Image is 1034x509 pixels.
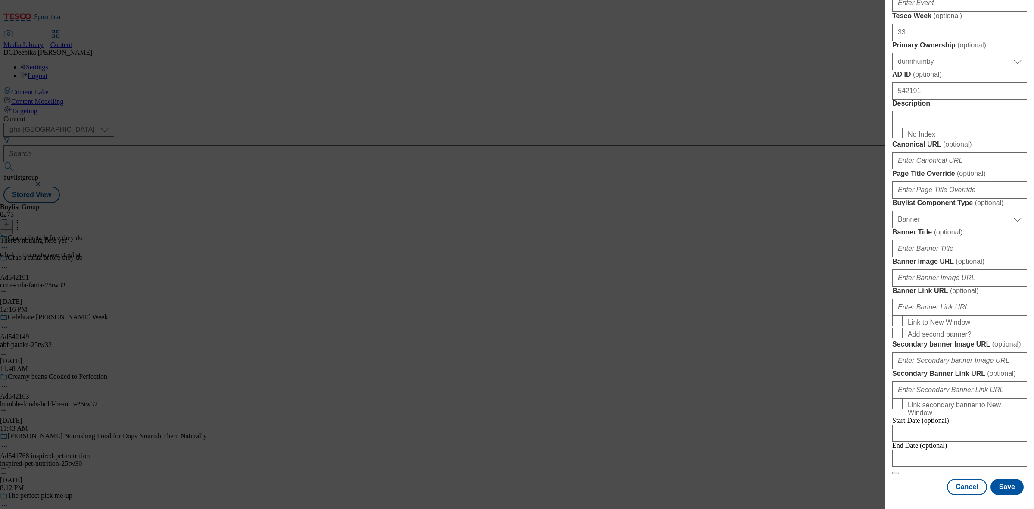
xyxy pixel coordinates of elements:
[957,41,986,49] span: ( optional )
[892,228,1027,237] label: Banner Title
[892,240,1027,257] input: Enter Banner Title
[957,170,986,177] span: ( optional )
[892,340,1027,349] label: Secondary banner Image URL
[892,111,1027,128] input: Enter Description
[892,287,1027,295] label: Banner Link URL
[892,381,1027,399] input: Enter Secondary Banner Link URL
[892,12,1027,20] label: Tesco Week
[892,41,1027,50] label: Primary Ownership
[892,450,1027,467] input: Enter Date
[892,199,1027,207] label: Buylist Component Type
[892,152,1027,169] input: Enter Canonical URL
[892,100,1027,107] label: Description
[892,352,1027,369] input: Enter Secondary banner Image URL
[934,228,963,236] span: ( optional )
[892,425,1027,442] input: Enter Date
[913,71,942,78] span: ( optional )
[933,12,962,19] span: ( optional )
[908,319,970,326] span: Link to New Window
[947,479,987,495] button: Cancel
[892,369,1027,378] label: Secondary Banner Link URL
[956,258,984,265] span: ( optional )
[987,370,1016,377] span: ( optional )
[892,82,1027,100] input: Enter AD ID
[892,181,1027,199] input: Enter Page Title Override
[892,140,1027,149] label: Canonical URL
[892,442,947,449] span: End Date (optional)
[892,24,1027,41] input: Enter Tesco Week
[892,70,1027,79] label: AD ID
[943,141,972,148] span: ( optional )
[992,340,1021,348] span: ( optional )
[908,131,935,138] span: No Index
[892,299,1027,316] input: Enter Banner Link URL
[892,269,1027,287] input: Enter Banner Image URL
[990,479,1024,495] button: Save
[892,257,1027,266] label: Banner Image URL
[908,331,972,338] span: Add second banner?
[908,401,1024,417] span: Link secondary banner to New Window
[950,287,979,294] span: ( optional )
[892,417,949,424] span: Start Date (optional)
[975,199,1004,206] span: ( optional )
[892,169,1027,178] label: Page Title Override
